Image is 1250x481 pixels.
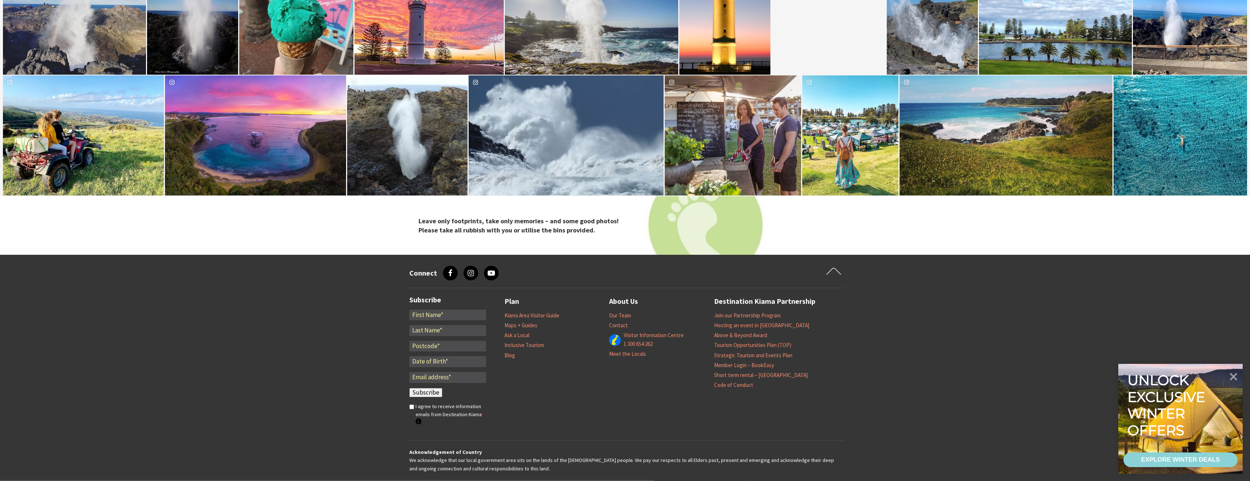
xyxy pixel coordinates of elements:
input: Subscribe [409,388,442,398]
a: About Us [609,295,638,307]
a: EXPLORE WINTER DEALS [1123,452,1238,467]
label: I agree to receive information emails from Destination Kiama [416,402,486,427]
button: image gallery, click to learn more about photo: South coast vibes. . . . #nsw #newsouthwales #sou... [900,75,1113,196]
strong: Leave only footprints, take only memories – and some good photos! Please take all rubbish with yo... [418,217,619,234]
input: Postcode* [409,341,486,352]
a: Inclusive Tourism [504,342,544,349]
input: Last Name* [409,325,486,336]
a: Contact [609,322,628,329]
a: Hosting an event in [GEOGRAPHIC_DATA] [714,322,809,329]
button: image gallery, click to learn more about photo: Kiama’s blowhole 🌊⁣ ⁣ #kiamablowhole #kiamansw #v... [347,75,468,196]
a: Ask a Local [504,332,529,339]
svg: instagram icon [168,78,176,86]
input: Date of Birth* [409,356,486,367]
svg: instagram icon [805,78,813,86]
button: image gallery, click to learn more about photo: Storm swell at Surf Beach today #kiamansw [469,75,664,196]
svg: instagram icon [902,78,911,86]
a: Member Login – BookEasy [714,362,774,369]
a: Our Team [609,312,631,319]
a: Visitor Information Centre [624,332,684,339]
a: Tourism Opportunities Plan (TOP) [714,342,791,349]
svg: instagram icon [472,78,480,86]
button: image gallery, click to learn more about photo: Rolling green hills, ocean views, cows that get h... [3,75,164,196]
div: EXPLORE WINTER DEALS [1141,452,1220,467]
div: Unlock exclusive winter offers [1127,372,1208,439]
button: image gallery, click to learn more about photo: Why do we love Wednesdays so much? Our community’... [665,75,801,196]
svg: instagram icon [6,78,14,86]
a: Above & Beyond Award [714,332,767,339]
svg: instagram icon [350,78,358,86]
svg: instagram icon [1116,78,1125,86]
a: Maps + Guides [504,322,537,329]
a: Meet the Locals [609,350,646,358]
h3: Connect [409,269,437,277]
a: Strategic Tourism and Events Plan [714,352,792,359]
button: image gallery, click to learn more about photo: 'Tis the season of sunsets & sunrises (well, isn'... [165,75,346,196]
a: Destination Kiama Partnership [714,295,815,307]
a: Join our Partnership Program [714,312,781,319]
input: First Name* [409,310,486,321]
button: image gallery, click to learn more about photo: Took a little trip to beautiful Kiama to the mark... [802,75,898,196]
a: Short term rental – [GEOGRAPHIC_DATA] Code of Conduct [714,372,808,389]
a: Kiama Area Visitor Guide [504,312,559,319]
button: image gallery, click to learn more about photo: TOP DOWN TUESDAY⁠ ⁠ The Boneyard is a top snorkel... [1114,75,1247,196]
strong: Acknowledgement of Country [409,449,482,455]
a: 1 300 654 262 [624,340,653,348]
input: Email address* [409,372,486,383]
h3: Subscribe [409,295,486,304]
a: Plan [504,295,519,307]
p: We acknowledge that our local government area sits on the lands of the [DEMOGRAPHIC_DATA] people.... [409,448,841,473]
svg: instagram icon [668,78,676,86]
a: Blog [504,352,515,359]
